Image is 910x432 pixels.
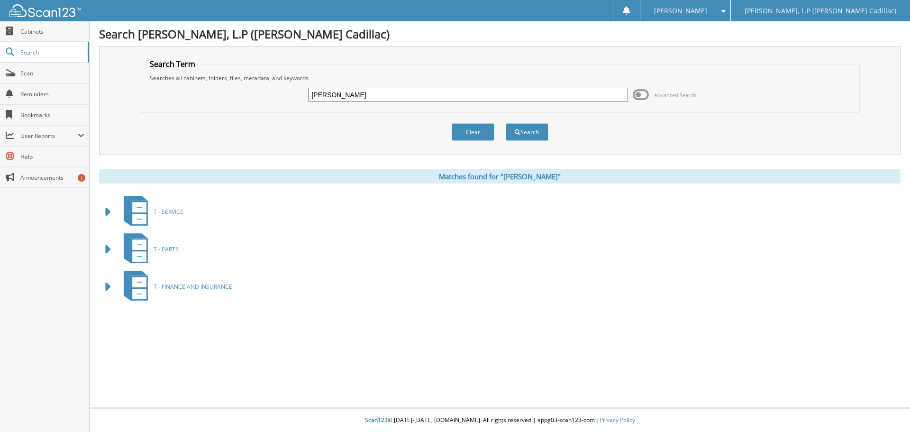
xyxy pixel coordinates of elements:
div: Matches found for "[PERSON_NAME]" [99,169,901,184]
span: Announcements [20,174,84,182]
span: Reminders [20,90,84,98]
span: T - FINANCE AND INSURANCE [154,283,232,291]
a: T - SERVICE [118,193,183,230]
div: © [DATE]-[DATE] [DOMAIN_NAME]. All rights reserved | appg03-scan123-com | [90,409,910,432]
span: T - PARTS [154,245,179,253]
span: Bookmarks [20,111,84,119]
button: Search [506,123,548,141]
span: Scan123 [365,416,388,424]
span: T - SERVICE [154,208,183,216]
span: Help [20,153,84,161]
h1: Search [PERSON_NAME], L.P ([PERSON_NAME] Cadillac) [99,26,901,42]
span: [PERSON_NAME], L.P ([PERSON_NAME] Cadillac) [745,8,896,14]
img: scan123-logo-white.svg [9,4,81,17]
a: T - FINANCE AND INSURANCE [118,268,232,305]
span: Scan [20,69,84,77]
a: Privacy Policy [600,416,635,424]
iframe: Chat Widget [863,386,910,432]
span: Cabinets [20,28,84,36]
legend: Search Term [145,59,200,69]
button: Clear [452,123,494,141]
span: [PERSON_NAME] [654,8,707,14]
span: Search [20,48,83,56]
span: Advanced Search [654,92,696,99]
a: T - PARTS [118,230,179,268]
span: User Reports [20,132,78,140]
div: 1 [78,174,85,182]
div: Searches all cabinets, folders, files, metadata, and keywords [145,74,855,82]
